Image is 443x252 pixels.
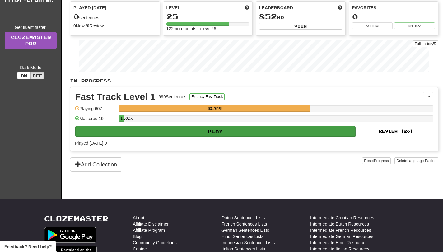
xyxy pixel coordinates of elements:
[166,26,249,32] div: 122 more points to level 26
[166,13,249,21] div: 25
[222,246,265,252] a: Italian Sentences Lists
[338,5,342,11] span: This week in points, UTC
[73,5,106,11] span: Played [DATE]
[87,23,90,28] strong: 0
[222,227,269,233] a: German Sentences Lists
[407,159,436,163] span: Language Pairing
[310,233,373,240] a: Intermediate German Resources
[133,233,142,240] a: Blog
[70,157,122,172] button: Add Collection
[120,105,310,112] div: 60.761%
[394,157,438,164] button: DeleteLanguage Pairing
[133,227,165,233] a: Affiliate Program
[73,23,76,28] strong: 0
[44,227,96,243] img: Get it on Google Play
[5,32,57,49] a: ClozemasterPro
[222,221,267,227] a: French Sentences Lists
[222,233,263,240] a: Hindi Sentences Lists
[259,12,277,21] span: 852
[394,22,435,29] button: Play
[120,115,124,122] div: 1.902%
[133,246,148,252] a: Contact
[245,5,249,11] span: Score more points to level up
[310,215,374,221] a: Intermediate Croatian Resources
[352,22,393,29] button: View
[44,215,109,222] a: Clozemaster
[75,126,355,137] button: Play
[189,93,225,100] button: Fluency Fast Track
[4,244,52,250] span: Open feedback widget
[75,141,107,146] span: Played [DATE]: 0
[133,240,177,246] a: Community Guidelines
[352,5,435,11] div: Favorites
[310,221,369,227] a: Intermediate Dutch Resources
[75,92,156,101] div: Fast Track Level 1
[133,221,169,227] a: Affiliate Disclaimer
[5,64,57,71] div: Dark Mode
[17,72,31,79] button: On
[73,12,79,21] span: 0
[222,240,275,246] a: Indonesian Sentences Lists
[362,157,390,164] button: ResetProgress
[310,246,369,252] a: Intermediate Italian Resources
[259,23,342,30] button: View
[259,5,293,11] span: Leaderboard
[75,105,115,116] div: Playing: 607
[70,78,438,84] p: In Progress
[359,126,433,136] button: Review (20)
[222,215,265,221] a: Dutch Sentences Lists
[413,40,438,47] button: Full History
[166,5,180,11] span: Level
[310,227,371,233] a: Intermediate French Resources
[259,13,342,21] div: nd
[352,13,435,21] div: 0
[73,13,156,21] div: sentences
[5,24,57,30] div: Get fluent faster.
[75,115,115,126] div: Mastered: 19
[374,159,389,163] span: Progress
[30,72,44,79] button: Off
[73,23,156,29] div: New / Review
[310,240,367,246] a: Intermediate Hindi Resources
[159,94,187,100] div: 999 Sentences
[133,215,144,221] a: About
